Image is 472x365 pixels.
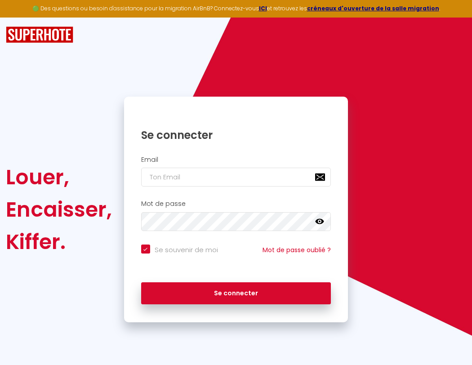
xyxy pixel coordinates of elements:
[141,156,331,164] h2: Email
[6,226,112,258] div: Kiffer.
[6,161,112,193] div: Louer,
[141,200,331,208] h2: Mot de passe
[141,168,331,187] input: Ton Email
[6,27,73,43] img: SuperHote logo
[6,193,112,226] div: Encaisser,
[307,4,439,12] a: créneaux d'ouverture de la salle migration
[263,245,331,254] a: Mot de passe oublié ?
[259,4,267,12] a: ICI
[141,282,331,305] button: Se connecter
[141,128,331,142] h1: Se connecter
